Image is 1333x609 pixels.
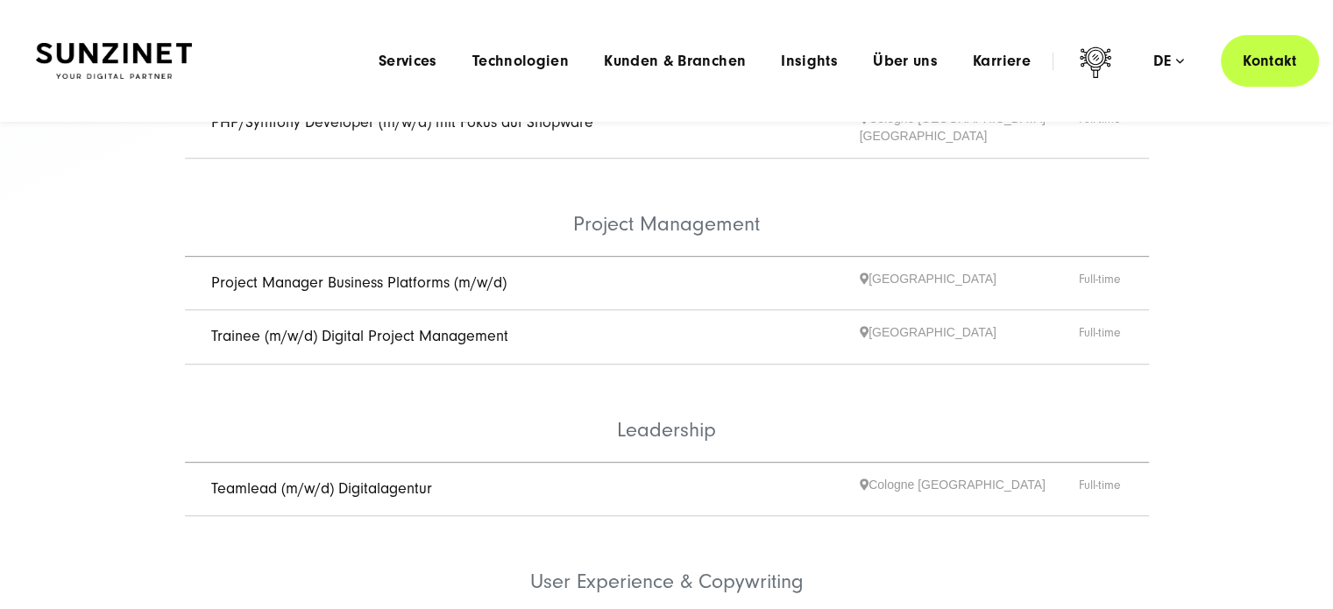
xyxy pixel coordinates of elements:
li: Project Management [185,159,1149,257]
span: Cologne [GEOGRAPHIC_DATA] [GEOGRAPHIC_DATA] [860,110,1079,145]
li: Leadership [185,365,1149,463]
a: Teamlead (m/w/d) Digitalagentur [211,479,432,498]
a: Karriere [973,53,1031,70]
span: Full-time [1079,323,1123,351]
a: Services [379,53,437,70]
a: Trainee (m/w/d) Digital Project Management [211,327,508,345]
span: Full-time [1079,270,1123,297]
span: Cologne [GEOGRAPHIC_DATA] [860,476,1079,503]
a: Project Manager Business Platforms (m/w/d) [211,273,507,292]
a: Insights [781,53,838,70]
span: Full-time [1079,476,1123,503]
a: PHP/Symfony Developer (m/w/d) mit Fokus auf Shopware [211,113,593,131]
div: de [1153,53,1184,70]
span: [GEOGRAPHIC_DATA] [860,270,1079,297]
a: Kunden & Branchen [604,53,746,70]
span: [GEOGRAPHIC_DATA] [860,323,1079,351]
img: SUNZINET Full Service Digital Agentur [36,43,192,80]
a: Über uns [873,53,938,70]
a: Kontakt [1221,35,1319,87]
span: Full-time [1079,110,1123,145]
a: Technologien [472,53,569,70]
